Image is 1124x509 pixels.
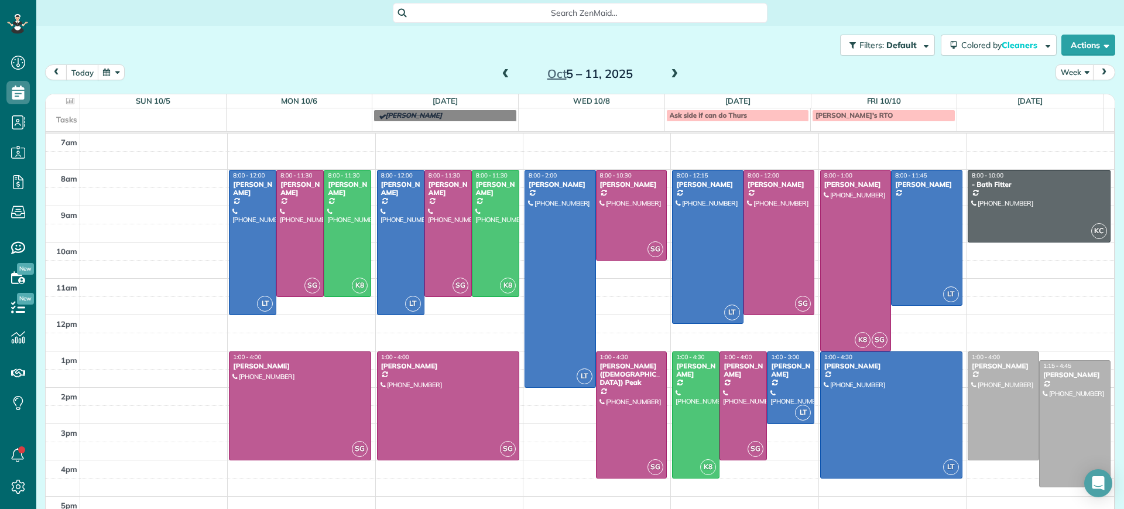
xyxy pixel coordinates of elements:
span: K8 [352,278,368,293]
span: 8:00 - 11:30 [280,172,312,179]
span: [PERSON_NAME]'s RTO [815,111,893,119]
div: [PERSON_NAME] [280,180,320,197]
span: SG [795,296,811,312]
span: 9am [61,210,77,220]
span: 7am [61,138,77,147]
span: 8:00 - 11:30 [328,172,359,179]
span: 8:00 - 12:00 [233,172,265,179]
button: today [66,64,99,80]
span: LT [724,305,740,320]
a: [DATE] [433,96,458,105]
span: 1:00 - 3:00 [771,353,799,361]
span: SG [647,241,663,257]
span: 4pm [61,464,77,474]
div: [PERSON_NAME] [381,180,421,197]
span: 8:00 - 11:45 [895,172,927,179]
span: 8:00 - 12:00 [381,172,413,179]
span: 10am [56,247,77,256]
span: 1:00 - 4:30 [824,353,852,361]
span: Oct [547,66,567,81]
span: 3pm [61,428,77,438]
span: 1:00 - 4:00 [724,353,752,361]
span: K8 [500,278,516,293]
span: 8am [61,174,77,183]
div: [PERSON_NAME] [971,362,1036,370]
span: 8:00 - 1:00 [824,172,852,179]
span: SG [500,441,516,457]
div: Open Intercom Messenger [1084,469,1112,497]
button: next [1093,64,1115,80]
button: Colored byCleaners [941,35,1057,56]
div: [PERSON_NAME] [327,180,368,197]
span: SG [453,278,468,293]
span: Cleaners [1002,40,1039,50]
span: LT [795,405,811,421]
span: 1:00 - 4:30 [600,353,628,361]
span: LT [405,296,421,312]
span: LT [257,296,273,312]
button: Actions [1061,35,1115,56]
a: Fri 10/10 [867,96,902,105]
div: [PERSON_NAME] [824,180,888,189]
span: 8:00 - 11:30 [429,172,460,179]
div: [PERSON_NAME] [770,362,811,379]
div: [PERSON_NAME] [676,180,740,189]
div: [PERSON_NAME] [232,362,368,370]
div: [PERSON_NAME] [723,362,763,379]
span: KC [1091,223,1107,239]
a: Wed 10/8 [573,96,611,105]
span: 8:00 - 10:30 [600,172,632,179]
div: - Bath Fitter [971,180,1107,189]
a: Filters: Default [834,35,935,56]
a: Sun 10/5 [136,96,170,105]
span: K8 [855,332,871,348]
a: Mon 10/6 [281,96,317,105]
div: [PERSON_NAME] [475,180,516,197]
span: 8:00 - 10:00 [972,172,1003,179]
h2: 5 – 11, 2025 [517,67,663,80]
div: [PERSON_NAME] [824,362,959,370]
span: SG [748,441,763,457]
span: LT [943,286,959,302]
a: [DATE] [725,96,751,105]
span: New [17,263,34,275]
span: K8 [700,459,716,475]
span: Ask side if can do Thurs [670,111,748,119]
span: Default [886,40,917,50]
span: 1:00 - 4:00 [972,353,1000,361]
span: LT [577,368,592,384]
span: 1:00 - 4:00 [233,353,261,361]
button: Filters: Default [840,35,935,56]
a: [DATE] [1017,96,1043,105]
span: 8:00 - 11:30 [476,172,508,179]
span: Filters: [859,40,884,50]
div: [PERSON_NAME] [676,362,716,379]
span: 11am [56,283,77,292]
span: 8:00 - 2:00 [529,172,557,179]
div: [PERSON_NAME] [528,180,592,189]
span: LT [943,459,959,475]
span: SG [304,278,320,293]
span: Colored by [961,40,1041,50]
button: Week [1056,64,1094,80]
span: 1:00 - 4:30 [676,353,704,361]
div: [PERSON_NAME] [1043,371,1107,379]
span: 1:00 - 4:00 [381,353,409,361]
span: SG [352,441,368,457]
span: 12pm [56,319,77,329]
div: [PERSON_NAME] [232,180,273,197]
span: 8:00 - 12:15 [676,172,708,179]
div: [PERSON_NAME] [381,362,516,370]
span: 1pm [61,356,77,365]
div: [PERSON_NAME] [428,180,468,197]
div: [PERSON_NAME] [599,180,664,189]
div: [PERSON_NAME] [747,180,811,189]
span: New [17,293,34,305]
span: [PERSON_NAME] [385,111,442,119]
div: [PERSON_NAME] ([DEMOGRAPHIC_DATA]) Peak [599,362,664,387]
div: [PERSON_NAME] [895,180,959,189]
button: prev [45,64,67,80]
span: SG [872,332,887,348]
span: 1:15 - 4:45 [1043,362,1071,370]
span: SG [647,459,663,475]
